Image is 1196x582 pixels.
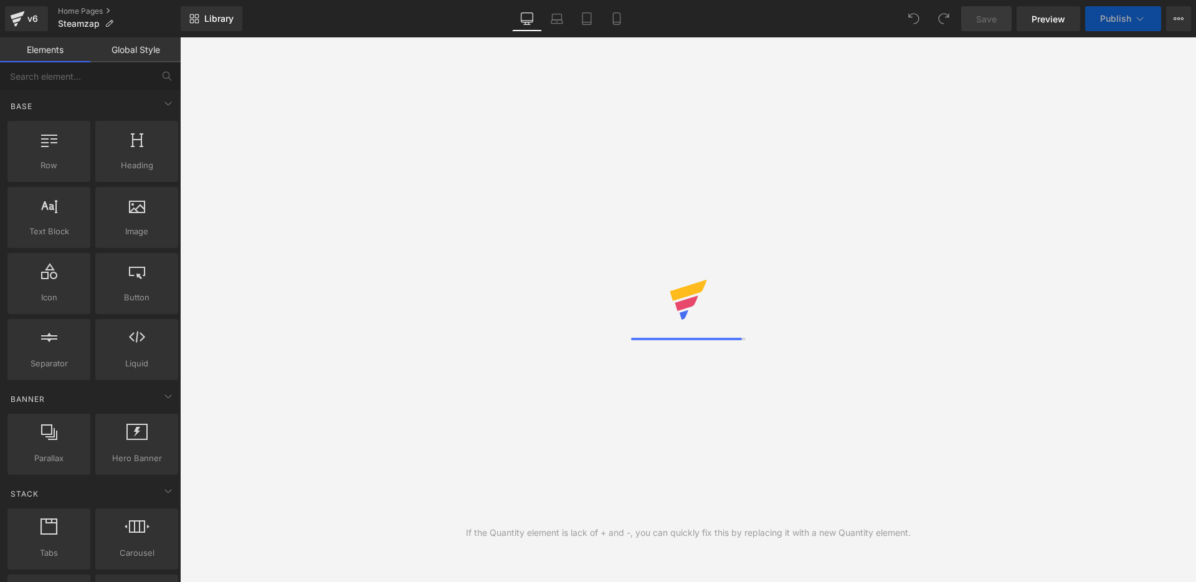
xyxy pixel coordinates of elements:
span: Tabs [11,546,87,560]
span: Icon [11,291,87,304]
span: Save [976,12,997,26]
span: Hero Banner [99,452,174,465]
button: Publish [1085,6,1161,31]
span: Preview [1032,12,1065,26]
button: More [1166,6,1191,31]
a: Global Style [90,37,181,62]
span: Row [11,159,87,172]
a: Preview [1017,6,1080,31]
div: v6 [25,11,40,27]
a: Tablet [572,6,602,31]
a: Desktop [512,6,542,31]
span: Button [99,291,174,304]
span: Parallax [11,452,87,465]
span: Text Block [11,225,87,238]
span: Library [204,13,234,24]
span: Steamzap [58,19,100,29]
a: v6 [5,6,48,31]
span: Publish [1100,14,1131,24]
span: Heading [99,159,174,172]
button: Redo [931,6,956,31]
a: Mobile [602,6,632,31]
span: Image [99,225,174,238]
span: Carousel [99,546,174,560]
span: Separator [11,357,87,370]
span: Banner [9,393,46,405]
span: Base [9,100,34,112]
a: Home Pages [58,6,181,16]
span: Liquid [99,357,174,370]
span: Stack [9,488,40,500]
a: New Library [181,6,242,31]
button: Undo [901,6,926,31]
a: Laptop [542,6,572,31]
div: If the Quantity element is lack of + and -, you can quickly fix this by replacing it with a new Q... [466,526,911,540]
